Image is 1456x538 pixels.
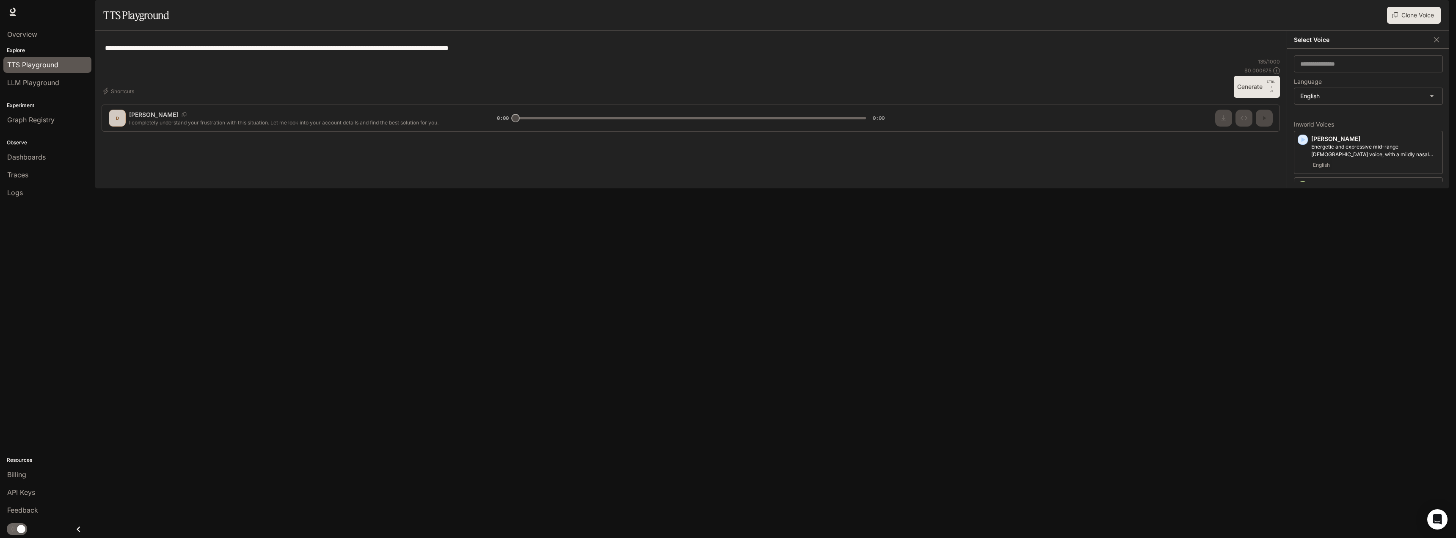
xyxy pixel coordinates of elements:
[102,84,138,98] button: Shortcuts
[1311,160,1332,170] span: English
[1234,76,1280,98] button: GenerateCTRL +⏎
[1311,135,1439,143] p: [PERSON_NAME]
[1294,121,1443,127] p: Inworld Voices
[1266,79,1277,94] p: ⏎
[1311,143,1439,158] p: Energetic and expressive mid-range male voice, with a mildly nasal quality
[1244,67,1271,74] p: $ 0.000675
[103,7,169,24] h1: TTS Playground
[1294,79,1322,85] p: Language
[1294,88,1442,104] div: English
[1258,58,1280,65] p: 135 / 1000
[1311,181,1439,190] p: [PERSON_NAME]
[1387,7,1441,24] button: Clone Voice
[1427,509,1448,530] div: Open Intercom Messenger
[1266,79,1277,89] p: CTRL +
